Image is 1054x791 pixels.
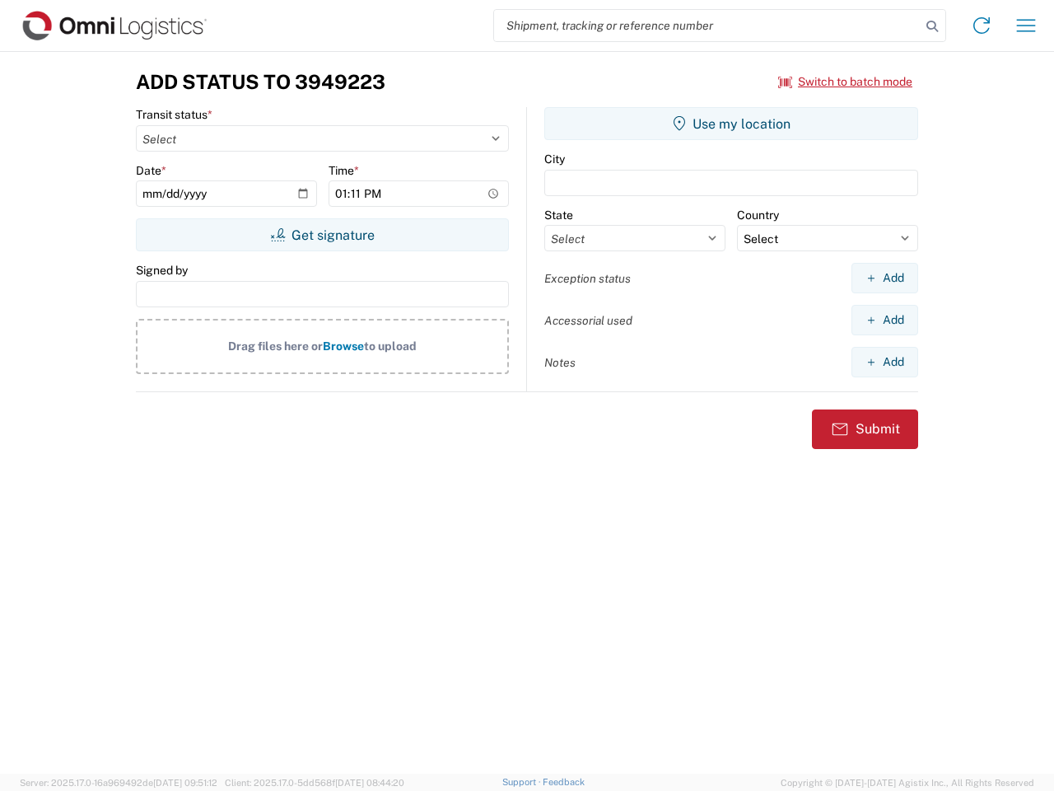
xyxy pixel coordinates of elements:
[544,152,565,166] label: City
[364,339,417,353] span: to upload
[20,778,217,788] span: Server: 2025.17.0-16a969492de
[136,263,188,278] label: Signed by
[502,777,543,787] a: Support
[329,163,359,178] label: Time
[544,313,632,328] label: Accessorial used
[544,355,576,370] label: Notes
[544,208,573,222] label: State
[778,68,912,96] button: Switch to batch mode
[323,339,364,353] span: Browse
[544,107,918,140] button: Use my location
[153,778,217,788] span: [DATE] 09:51:12
[136,70,385,94] h3: Add Status to 3949223
[225,778,404,788] span: Client: 2025.17.0-5dd568f
[228,339,323,353] span: Drag files here or
[851,263,918,293] button: Add
[136,218,509,251] button: Get signature
[781,775,1034,790] span: Copyright © [DATE]-[DATE] Agistix Inc., All Rights Reserved
[494,10,921,41] input: Shipment, tracking or reference number
[851,305,918,335] button: Add
[812,410,918,449] button: Submit
[737,208,779,222] label: Country
[544,271,631,286] label: Exception status
[335,778,404,788] span: [DATE] 08:44:20
[851,347,918,377] button: Add
[136,107,212,122] label: Transit status
[136,163,166,178] label: Date
[543,777,585,787] a: Feedback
